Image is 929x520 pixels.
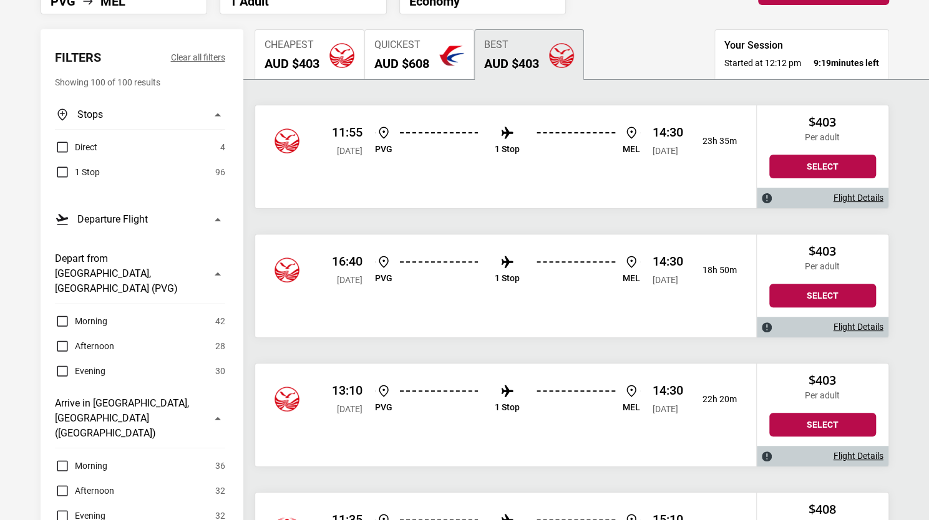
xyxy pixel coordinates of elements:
[332,125,362,140] p: 11:55
[332,254,362,269] p: 16:40
[55,458,107,473] label: Morning
[374,39,429,51] span: Quickest
[215,364,225,378] span: 30
[769,261,876,272] p: Per adult
[215,339,225,354] span: 28
[769,502,876,517] h2: $408
[374,56,429,71] h2: AUD $608
[55,314,107,329] label: Morning
[623,144,640,155] p: MEL
[375,273,392,284] p: PVG
[220,140,225,155] span: 4
[75,458,107,473] span: Morning
[215,314,225,329] span: 42
[834,451,883,461] a: Flight Details
[255,364,756,466] div: Sichuan Airlines 13:10 [DATE] PVG 1 Stop MEL 14:30 [DATE] 22h 20m
[375,144,392,155] p: PVG
[77,107,103,122] h3: Stops
[337,275,362,285] span: [DATE]
[653,275,678,285] span: [DATE]
[55,396,203,441] h3: Arrive in [GEOGRAPHIC_DATA], [GEOGRAPHIC_DATA] ([GEOGRAPHIC_DATA])
[265,39,319,51] span: Cheapest
[215,165,225,180] span: 96
[769,373,876,388] h2: $403
[653,404,678,414] span: [DATE]
[75,314,107,329] span: Morning
[484,39,539,51] span: Best
[814,58,831,68] span: 9:19
[75,165,100,180] span: 1 Stop
[834,193,883,203] a: Flight Details
[55,100,225,130] button: Stops
[769,244,876,259] h2: $403
[757,446,888,466] div: Flight Details
[332,383,362,398] p: 13:10
[653,383,683,398] p: 14:30
[275,258,299,282] img: Sichuan Airlines
[724,57,801,69] span: Started at 12:12 pm
[693,136,737,147] p: 23h 35m
[255,105,756,208] div: Sichuan Airlines 11:55 [DATE] PVG 1 Stop MEL 14:30 [DATE] 23h 35m
[215,483,225,498] span: 32
[265,56,319,71] h2: AUD $403
[77,212,148,227] h3: Departure Flight
[769,155,876,178] button: Select
[814,57,879,69] strong: minutes left
[495,402,520,413] p: 1 Stop
[375,402,392,413] p: PVG
[55,50,101,65] h2: Filters
[337,146,362,156] span: [DATE]
[55,75,225,90] p: Showing 100 of 100 results
[55,165,100,180] label: 1 Stop
[75,140,97,155] span: Direct
[55,483,114,498] label: Afternoon
[769,132,876,143] p: Per adult
[484,56,539,71] h2: AUD $403
[623,402,640,413] p: MEL
[75,364,105,378] span: Evening
[55,388,225,448] button: Arrive in [GEOGRAPHIC_DATA], [GEOGRAPHIC_DATA] ([GEOGRAPHIC_DATA])
[693,394,737,405] p: 22h 20m
[275,387,299,412] img: Sichuan Airlines
[55,140,97,155] label: Direct
[769,413,876,436] button: Select
[75,483,114,498] span: Afternoon
[834,322,883,332] a: Flight Details
[769,115,876,130] h2: $403
[55,339,114,354] label: Afternoon
[757,188,888,208] div: Flight Details
[724,39,879,52] h3: Your Session
[757,317,888,337] div: Flight Details
[55,205,225,234] button: Departure Flight
[653,146,678,156] span: [DATE]
[693,265,737,276] p: 18h 50m
[653,254,683,269] p: 14:30
[171,50,225,65] button: Clear all filters
[653,125,683,140] p: 14:30
[55,251,203,296] h3: Depart from [GEOGRAPHIC_DATA], [GEOGRAPHIC_DATA] (PVG)
[769,284,876,307] button: Select
[495,144,520,155] p: 1 Stop
[769,390,876,401] p: Per adult
[55,364,105,378] label: Evening
[255,234,756,337] div: Sichuan Airlines 16:40 [DATE] PVG 1 Stop MEL 14:30 [DATE] 18h 50m
[495,273,520,284] p: 1 Stop
[337,404,362,414] span: [DATE]
[75,339,114,354] span: Afternoon
[275,128,299,153] img: Sichuan Airlines
[623,273,640,284] p: MEL
[215,458,225,473] span: 36
[55,244,225,304] button: Depart from [GEOGRAPHIC_DATA], [GEOGRAPHIC_DATA] (PVG)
